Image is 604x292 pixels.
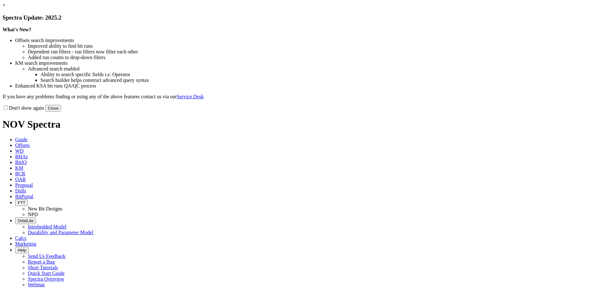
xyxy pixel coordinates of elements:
a: Interbedded Model [28,224,66,229]
span: WD [15,148,24,154]
span: Help [18,248,26,252]
span: Calcs [15,235,27,241]
span: BitIQ [15,160,27,165]
li: Added run counts to drop-down filters [28,55,601,60]
strong: What's New? [3,27,31,32]
button: Close [45,105,61,112]
span: FTT [18,200,25,205]
span: KM [15,165,23,171]
a: Send Us Feedback [28,253,65,259]
span: Proposal [15,182,33,188]
a: Short Tutorials [28,265,58,270]
span: BHAs [15,154,28,159]
input: Don't show again [4,106,8,110]
li: Dependent run filters - run filters now filter each other [28,49,601,55]
li: Advanced search enabled [28,66,601,72]
span: OrbitLite [18,218,33,223]
h1: NOV Spectra [3,119,601,130]
a: × [3,3,5,8]
span: OAR [15,177,26,182]
li: KM search improvements [15,60,601,66]
span: Guide [15,137,27,142]
a: Webinar [28,282,45,287]
li: Ability to search specific fields i.e. Operator [40,72,601,77]
h3: Spectra Update: 2025.2 [3,14,601,21]
span: Marketing [15,241,36,246]
li: Search builder helps construct advanced query syntax [40,77,601,83]
a: Quick Start Guide [28,271,64,276]
span: Offsets [15,143,30,148]
span: BitPortal [15,194,33,199]
li: Improved ability to find bit runs [28,43,601,49]
a: Report a Bug [28,259,55,265]
li: Enhanced KSA bit runs QA/QC process [15,83,601,89]
a: NPD [28,212,38,217]
p: If you have any problems finding or using any of the above features contact us via our [3,94,601,100]
label: Don't show again [3,105,44,111]
a: Service Desk [177,94,204,99]
a: Spectra Overview [28,276,64,282]
a: New Bit Designs [28,206,62,211]
span: Dulls [15,188,26,193]
span: BCR [15,171,25,176]
a: Durability and Parameter Model [28,230,94,235]
li: Offsets search improvements [15,38,601,43]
